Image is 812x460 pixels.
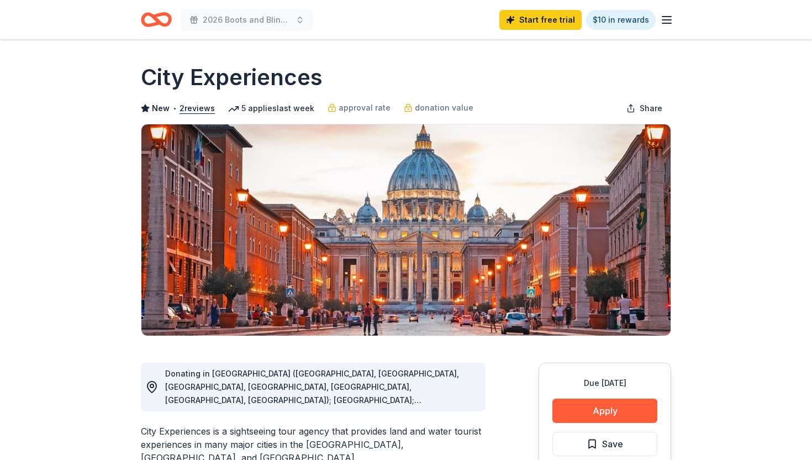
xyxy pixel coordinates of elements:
[404,101,473,114] a: donation value
[415,101,473,114] span: donation value
[141,7,172,33] a: Home
[173,104,177,113] span: •
[141,124,671,336] img: Image for City Experiences
[203,13,291,27] span: 2026 Boots and Bling Silent Auction Parents Night
[180,102,215,115] button: 2reviews
[499,10,582,30] a: Start free trial
[552,399,657,423] button: Apply
[228,102,314,115] div: 5 applies last week
[618,97,671,119] button: Share
[328,101,391,114] a: approval rate
[152,102,170,115] span: New
[141,62,323,93] h1: City Experiences
[339,101,391,114] span: approval rate
[552,377,657,390] div: Due [DATE]
[586,10,656,30] a: $10 in rewards
[552,432,657,456] button: Save
[181,9,313,31] button: 2026 Boots and Bling Silent Auction Parents Night
[602,437,623,451] span: Save
[640,102,662,115] span: Share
